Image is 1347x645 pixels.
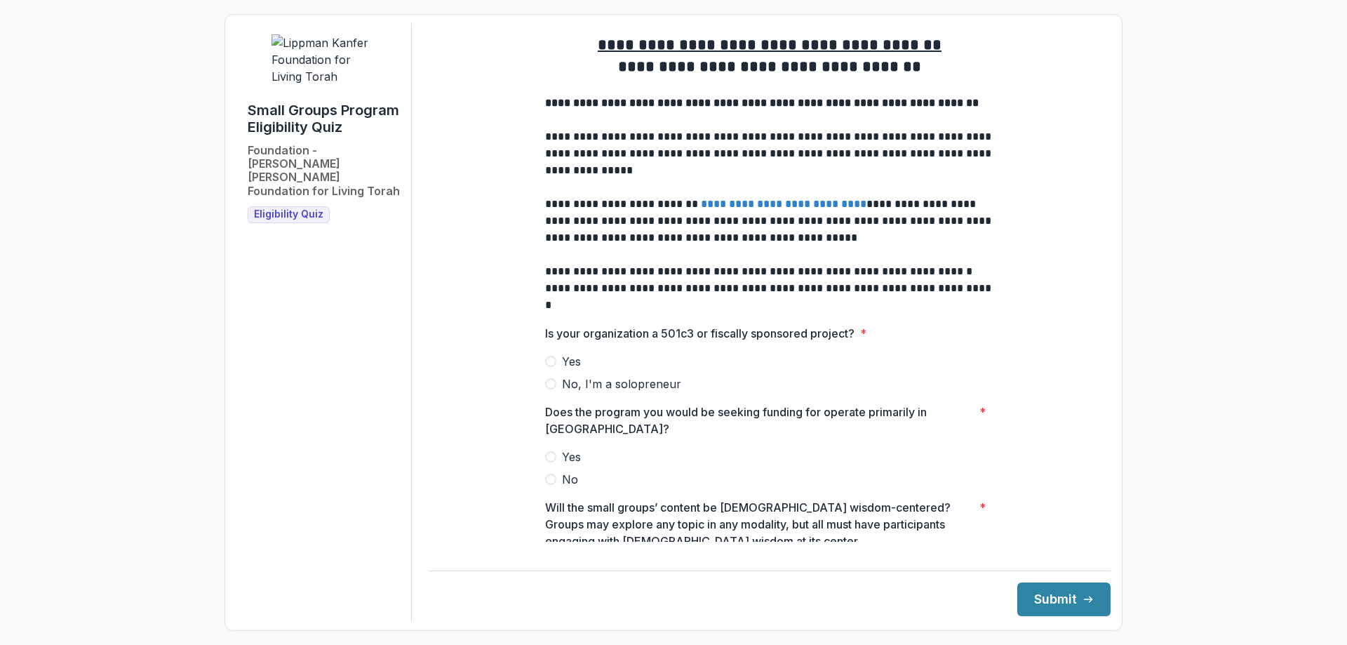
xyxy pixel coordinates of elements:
[562,375,681,392] span: No, I'm a solopreneur
[254,208,323,220] span: Eligibility Quiz
[545,325,855,342] p: Is your organization a 501c3 or fiscally sponsored project?
[1017,583,1111,616] button: Submit
[545,404,974,437] p: Does the program you would be seeking funding for operate primarily in [GEOGRAPHIC_DATA]?
[272,34,377,85] img: Lippman Kanfer Foundation for Living Torah
[562,448,581,465] span: Yes
[248,144,400,198] h2: Foundation - [PERSON_NAME] [PERSON_NAME] Foundation for Living Torah
[545,499,974,550] p: Will the small groups’ content be [DEMOGRAPHIC_DATA] wisdom-centered? Groups may explore any topi...
[562,353,581,370] span: Yes
[562,471,578,488] span: No
[248,102,400,135] h1: Small Groups Program Eligibility Quiz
